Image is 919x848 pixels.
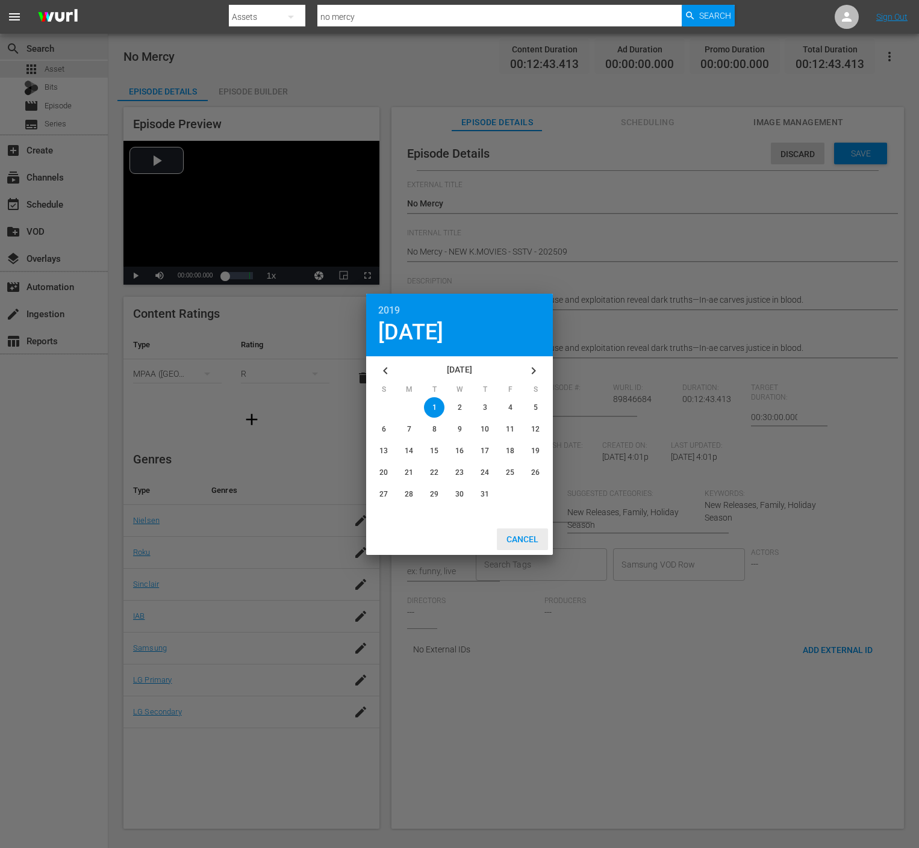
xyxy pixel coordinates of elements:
[405,490,413,498] span: 28
[378,321,541,343] div: [DATE]
[497,534,548,544] span: Cancel
[447,385,472,397] span: W
[497,385,523,397] span: F
[379,447,388,455] span: 13
[430,490,438,498] span: 29
[407,425,411,433] span: 7
[422,462,447,483] button: 22
[508,403,512,412] span: 4
[447,484,472,504] button: 30
[396,462,422,483] button: 21
[497,441,523,461] button: 18
[472,484,497,504] button: 31
[400,356,519,385] div: [DATE]
[422,397,447,418] button: 1
[506,425,514,433] span: 11
[371,462,396,483] button: 20
[455,447,464,455] span: 16
[405,447,413,455] span: 14
[483,403,487,412] span: 3
[531,425,540,433] span: 12
[876,12,908,22] a: Sign Out
[481,490,489,498] span: 31
[455,490,464,498] span: 30
[531,447,540,455] span: 19
[396,385,422,397] span: M
[371,419,396,439] button: 6
[497,462,523,483] button: 25
[379,468,388,477] span: 20
[422,385,447,397] span: T
[682,5,735,26] button: Search
[447,419,472,439] button: 9
[472,462,497,483] button: 24
[7,10,22,24] span: menu
[447,462,472,483] button: 23
[523,462,548,483] button: 26
[378,306,541,315] div: 2019
[481,425,489,433] span: 10
[699,5,731,26] span: Search
[422,484,447,504] button: 29
[422,419,447,439] button: 8
[472,419,497,439] button: 10
[405,468,413,477] span: 21
[497,528,548,550] button: Cancel
[422,441,447,461] button: 15
[534,403,538,412] span: 5
[447,441,472,461] button: 16
[455,468,464,477] span: 23
[481,447,489,455] span: 17
[472,397,497,418] button: 3
[371,385,396,397] span: S
[497,419,523,439] button: 11
[497,397,523,418] button: 4
[396,441,422,461] button: 14
[472,385,497,397] span: T
[430,468,438,477] span: 22
[531,468,540,477] span: 26
[481,468,489,477] span: 24
[396,484,422,504] button: 28
[523,397,548,418] button: 5
[430,447,438,455] span: 15
[432,425,437,433] span: 8
[432,403,437,412] span: 1
[379,490,388,498] span: 27
[523,441,548,461] button: 19
[506,447,514,455] span: 18
[458,403,462,412] span: 2
[447,397,472,418] button: 2
[396,419,422,439] button: 7
[371,441,396,461] button: 13
[523,385,548,397] span: S
[506,468,514,477] span: 25
[472,441,497,461] button: 17
[371,484,396,504] button: 27
[458,425,462,433] span: 9
[382,425,386,433] span: 6
[29,3,87,31] img: ans4CAIJ8jUAAAAAAAAAAAAAAAAAAAAAAAAgQb4GAAAAAAAAAAAAAAAAAAAAAAAAJMjXAAAAAAAAAAAAAAAAAAAAAAAAgAT5G...
[523,419,548,439] button: 12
